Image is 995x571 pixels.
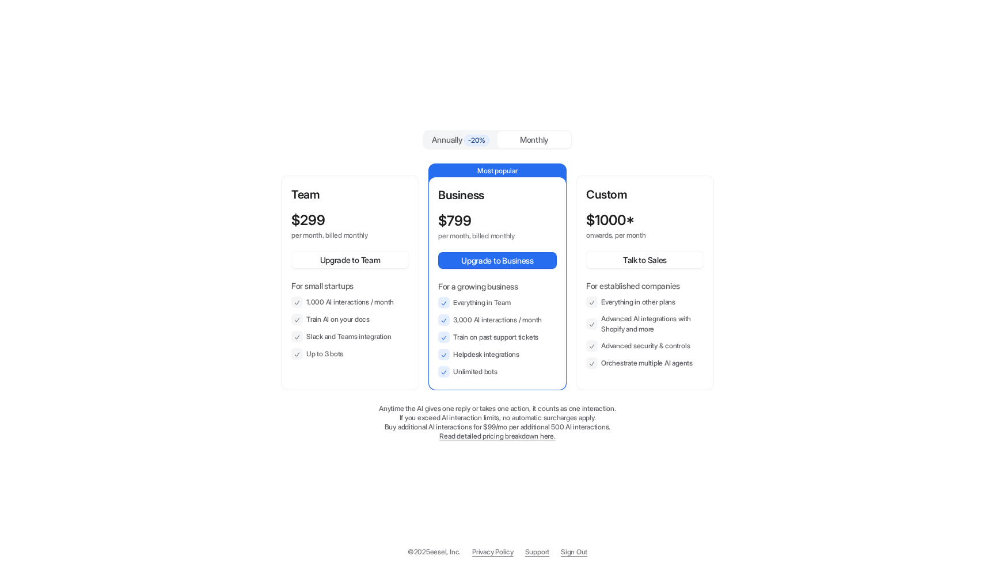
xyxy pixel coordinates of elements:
p: Most popular [429,164,566,178]
p: per month, billed monthly [291,231,388,240]
p: Team [291,186,409,203]
li: Train AI on your docs [291,314,409,325]
a: Read detailed pricing breakdown here. [439,432,555,440]
p: per month, billed monthly [438,231,536,241]
li: Orchestrate multiple AI agents [586,357,704,369]
p: For small startups [291,280,409,292]
li: 3,000 AI interactions / month [438,314,557,326]
p: Business [438,186,557,204]
a: Privacy Policy [472,547,514,557]
p: For established companies [586,280,704,292]
p: $ 299 [291,212,325,229]
p: Buy additional AI interactions for $99/mo per additional 500 AI interactions. [281,422,714,432]
button: Upgrade to Business [438,252,557,269]
span: -20% [464,135,489,146]
button: Upgrade to Team [291,252,409,268]
li: Train on past support tickets [438,332,557,343]
p: © 2025 eesel, Inc. [408,547,461,557]
p: Custom [586,186,704,203]
li: Everything in Team [438,297,557,309]
li: Helpdesk integrations [438,349,557,360]
li: Advanced security & controls [586,340,704,352]
p: Anytime the AI gives one reply or takes one action, it counts as one interaction. [281,404,714,413]
li: Advanced AI integrations with Shopify and more [586,314,704,334]
div: Annually [428,134,493,146]
span: Support [525,547,549,557]
li: 1,000 AI interactions / month [291,296,409,308]
li: Everything in other plans [586,296,704,308]
div: Monthly [498,131,571,148]
p: onwards, per month [586,231,683,240]
p: For a growing business [438,280,557,292]
li: Slack and Teams integration [291,331,409,342]
p: $ 1000* [586,212,635,229]
li: Unlimited bots [438,366,557,378]
button: Talk to Sales [586,252,704,268]
p: If you exceed AI interaction limits, no automatic surcharges apply. [281,413,714,422]
p: $ 799 [438,213,472,229]
a: Sign Out [561,547,587,557]
li: Up to 3 bots [291,348,409,360]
